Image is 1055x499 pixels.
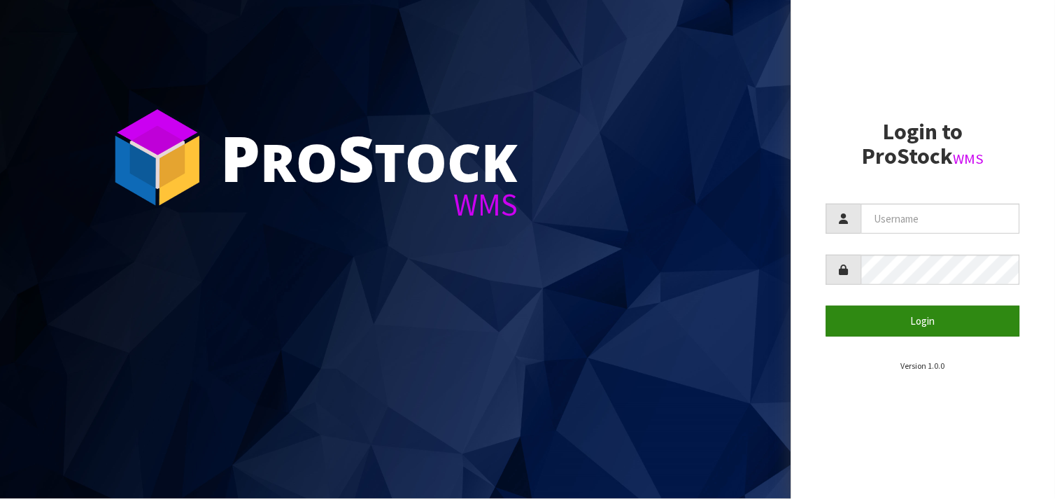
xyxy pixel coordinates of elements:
[220,126,518,189] div: ro tock
[826,120,1020,169] h2: Login to ProStock
[901,360,945,371] small: Version 1.0.0
[861,204,1020,234] input: Username
[954,150,984,168] small: WMS
[220,189,518,220] div: WMS
[826,306,1020,336] button: Login
[105,105,210,210] img: ProStock Cube
[338,115,374,200] span: S
[220,115,260,200] span: P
